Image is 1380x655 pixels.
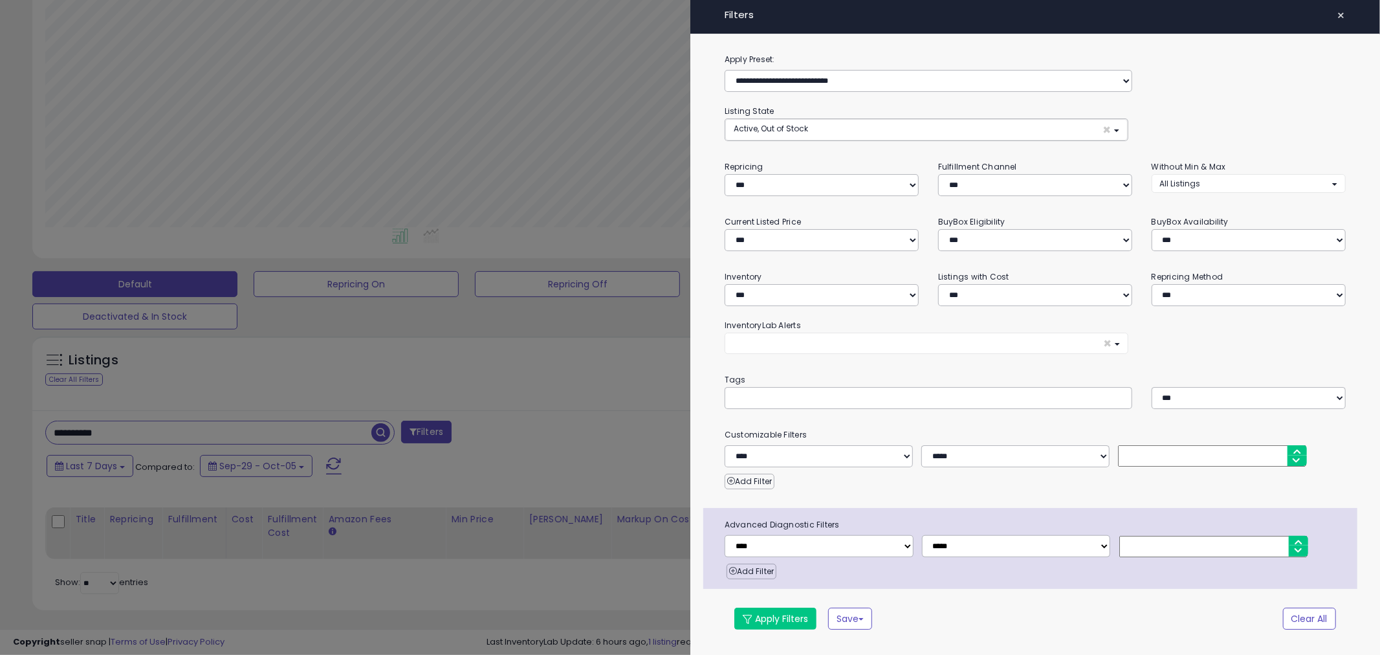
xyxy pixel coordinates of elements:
button: All Listings [1152,174,1346,193]
span: × [1103,123,1112,137]
small: Inventory [725,271,762,282]
span: × [1104,337,1112,350]
small: Repricing Method [1152,271,1223,282]
small: Listings with Cost [938,271,1009,282]
h4: Filters [725,10,1346,21]
span: All Listings [1160,178,1201,189]
small: Tags [715,373,1355,387]
small: Without Min & Max [1152,161,1226,172]
small: Fulfillment Channel [938,161,1017,172]
button: Add Filter [727,564,776,579]
small: BuyBox Availability [1152,216,1229,227]
span: Advanced Diagnostic Filters [715,518,1357,532]
label: Apply Preset: [715,52,1355,67]
button: × [1332,6,1351,25]
button: Apply Filters [734,608,816,630]
span: × [1337,6,1346,25]
span: Active, Out of Stock [734,123,808,134]
button: Add Filter [725,474,774,489]
button: Active, Out of Stock × [725,119,1128,140]
small: Customizable Filters [715,428,1355,442]
small: BuyBox Eligibility [938,216,1005,227]
small: InventoryLab Alerts [725,320,801,331]
small: Current Listed Price [725,216,801,227]
button: × [725,333,1128,354]
small: Repricing [725,161,763,172]
button: Save [828,608,872,630]
button: Clear All [1283,608,1336,630]
small: Listing State [725,105,774,117]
